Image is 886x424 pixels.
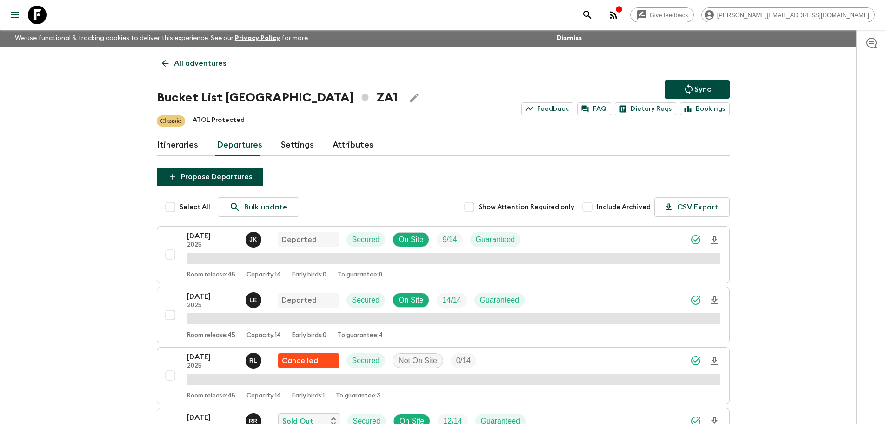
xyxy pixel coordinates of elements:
p: On Site [399,295,423,306]
div: Secured [346,293,386,308]
p: To guarantee: 3 [336,392,380,400]
a: FAQ [577,102,611,115]
p: Early birds: 1 [292,392,325,400]
div: [PERSON_NAME][EMAIL_ADDRESS][DOMAIN_NAME] [701,7,875,22]
p: We use functional & tracking cookies to deliver this experience. See our for more. [11,30,313,47]
p: 2025 [187,242,238,249]
span: Jamie Keenan [246,235,263,242]
p: All adventures [174,58,226,69]
div: Flash Pack cancellation [278,353,339,368]
p: Capacity: 14 [246,392,281,400]
a: Dietary Reqs [615,102,676,115]
p: 14 / 14 [442,295,461,306]
h1: Bucket List [GEOGRAPHIC_DATA] ZA1 [157,88,398,107]
p: Early birds: 0 [292,271,326,279]
svg: Synced Successfully [690,295,701,306]
p: R L [249,357,257,364]
svg: Synced Successfully [690,234,701,245]
p: Secured [352,234,380,245]
p: ATOL Protected [193,115,245,127]
p: Secured [352,355,380,366]
div: On Site [393,293,429,308]
p: Secured [352,295,380,306]
button: CSV Export [654,197,730,217]
p: Classic [160,116,181,126]
p: Capacity: 14 [246,332,281,339]
span: Give feedback [645,12,693,19]
span: Show Attention Required only [479,202,574,212]
svg: Download Onboarding [709,235,720,246]
span: Select All [180,202,210,212]
a: Itineraries [157,134,198,156]
button: RL [246,353,263,369]
button: Propose Departures [157,168,263,186]
p: To guarantee: 0 [338,271,382,279]
a: Privacy Policy [235,35,280,41]
p: Guaranteed [476,234,515,245]
p: [DATE] [187,412,238,423]
p: 9 / 14 [442,234,457,245]
button: [DATE]2025Rabata Legend MpatamaliFlash Pack cancellationSecuredNot On SiteTrip FillRoom release:4... [157,347,730,404]
p: Departed [282,295,317,306]
a: Departures [217,134,262,156]
div: Trip Fill [437,232,462,247]
svg: Synced Successfully [690,355,701,366]
p: 2025 [187,302,238,310]
a: Settings [281,134,314,156]
a: Attributes [333,134,373,156]
button: search adventures [578,6,597,24]
div: On Site [393,232,429,247]
svg: Download Onboarding [709,295,720,306]
span: [PERSON_NAME][EMAIL_ADDRESS][DOMAIN_NAME] [712,12,874,19]
p: Guaranteed [480,295,520,306]
p: [DATE] [187,230,238,242]
div: Not On Site [393,353,443,368]
span: Roland Rau [246,416,263,424]
p: To guarantee: 4 [338,332,383,339]
button: Edit Adventure Title [405,88,424,107]
p: 2025 [187,363,238,370]
p: Bulk update [244,202,287,213]
a: All adventures [157,54,231,73]
a: Bulk update [218,197,299,217]
button: Sync adventure departures to the booking engine [665,80,730,99]
p: [DATE] [187,351,238,363]
p: Room release: 45 [187,392,235,400]
button: [DATE]2025Jamie KeenanDepartedSecuredOn SiteTrip FillGuaranteedRoom release:45Capacity:14Early bi... [157,226,730,283]
svg: Download Onboarding [709,356,720,367]
p: Capacity: 14 [246,271,281,279]
a: Give feedback [630,7,694,22]
p: Room release: 45 [187,271,235,279]
p: Departed [282,234,317,245]
p: On Site [399,234,423,245]
button: Dismiss [554,32,584,45]
p: Early birds: 0 [292,332,326,339]
p: Not On Site [399,355,437,366]
p: [DATE] [187,291,238,302]
div: Secured [346,353,386,368]
a: Bookings [680,102,730,115]
div: Trip Fill [437,293,466,308]
span: Include Archived [597,202,651,212]
p: 0 / 14 [456,355,471,366]
p: Room release: 45 [187,332,235,339]
button: [DATE]2025Leslie EdgarDepartedSecuredOn SiteTrip FillGuaranteedRoom release:45Capacity:14Early bi... [157,287,730,343]
a: Feedback [521,102,573,115]
p: Sync [694,84,711,95]
div: Trip Fill [451,353,476,368]
div: Secured [346,232,386,247]
button: menu [6,6,24,24]
span: Leslie Edgar [246,295,263,303]
p: Cancelled [282,355,318,366]
span: Rabata Legend Mpatamali [246,356,263,363]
